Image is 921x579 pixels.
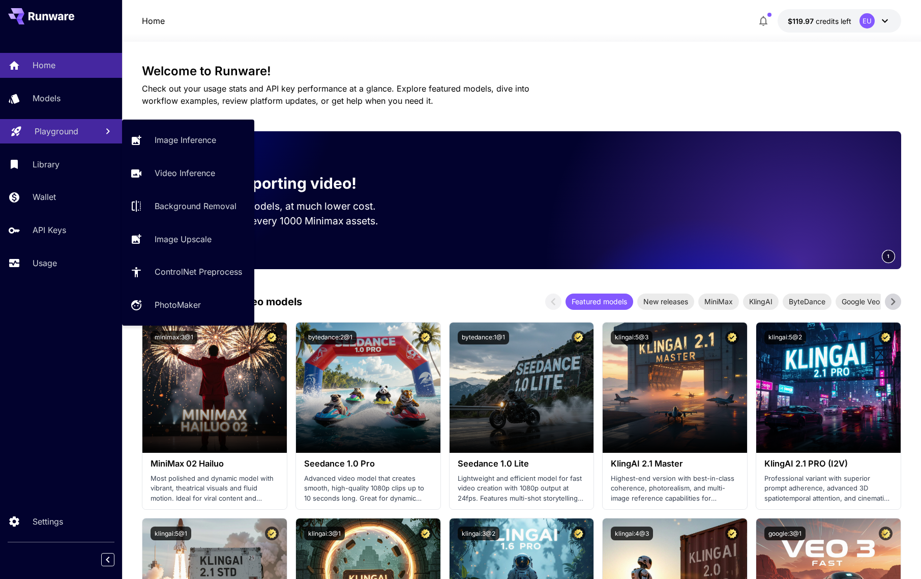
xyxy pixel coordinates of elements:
span: Google Veo [836,296,886,307]
p: Playground [35,125,78,137]
a: PhotoMaker [122,293,254,317]
button: Certified Model – Vetted for best performance and includes a commercial license. [725,331,739,344]
p: Save up to $350 for every 1000 Minimax assets. [158,214,395,228]
a: Image Upscale [122,226,254,251]
button: Certified Model – Vetted for best performance and includes a commercial license. [265,331,279,344]
button: google:3@1 [764,527,806,540]
p: API Keys [33,224,66,236]
button: minimax:3@1 [151,331,197,344]
p: Highest-end version with best-in-class coherence, photorealism, and multi-image reference capabil... [611,474,739,504]
nav: breadcrumb [142,15,165,27]
h3: Seedance 1.0 Pro [304,459,432,469]
img: alt [756,323,901,453]
p: PhotoMaker [155,299,201,311]
p: Models [33,92,61,104]
span: credits left [816,17,851,25]
button: Certified Model – Vetted for best performance and includes a commercial license. [419,331,432,344]
p: Lightweight and efficient model for fast video creation with 1080p output at 24fps. Features mult... [458,474,586,504]
span: Check out your usage stats and API key performance at a glance. Explore featured models, dive int... [142,83,529,106]
button: Certified Model – Vetted for best performance and includes a commercial license. [572,527,585,540]
h3: KlingAI 2.1 Master [611,459,739,469]
img: alt [603,323,747,453]
button: klingai:4@3 [611,527,653,540]
a: Image Inference [122,128,254,153]
button: Collapse sidebar [101,553,114,566]
button: Certified Model – Vetted for best performance and includes a commercial license. [419,527,432,540]
span: $119.97 [788,17,816,25]
h3: KlingAI 2.1 PRO (I2V) [764,459,893,469]
button: Certified Model – Vetted for best performance and includes a commercial license. [725,527,739,540]
a: ControlNet Preprocess [122,259,254,284]
span: KlingAI [743,296,779,307]
p: Run the best video models, at much lower cost. [158,199,395,214]
p: Now supporting video! [187,172,356,195]
span: MiniMax [698,296,739,307]
p: Library [33,158,60,170]
button: Certified Model – Vetted for best performance and includes a commercial license. [572,331,585,344]
button: bytedance:2@1 [304,331,356,344]
p: Settings [33,515,63,528]
span: Featured models [566,296,633,307]
div: $119.9715 [788,16,851,26]
h3: Welcome to Runware! [142,64,901,78]
button: bytedance:1@1 [458,331,509,344]
img: alt [450,323,594,453]
button: Certified Model – Vetted for best performance and includes a commercial license. [265,527,279,540]
img: alt [142,323,287,453]
button: klingai:3@1 [304,527,345,540]
button: klingai:3@2 [458,527,499,540]
p: Advanced video model that creates smooth, high-quality 1080p clips up to 10 seconds long. Great f... [304,474,432,504]
h3: MiniMax 02 Hailuo [151,459,279,469]
button: klingai:5@2 [764,331,806,344]
p: Most polished and dynamic model with vibrant, theatrical visuals and fluid motion. Ideal for vira... [151,474,279,504]
p: Wallet [33,191,56,203]
a: Video Inference [122,161,254,186]
p: Home [33,59,55,71]
div: EU [859,13,875,28]
button: $119.9715 [778,9,901,33]
div: Collapse sidebar [109,551,122,569]
button: Certified Model – Vetted for best performance and includes a commercial license. [879,331,893,344]
a: Background Removal [122,194,254,219]
p: Usage [33,257,57,269]
p: ControlNet Preprocess [155,266,242,278]
button: klingai:5@1 [151,527,191,540]
p: Video Inference [155,167,215,179]
button: klingai:5@3 [611,331,652,344]
p: Image Inference [155,134,216,146]
span: ByteDance [783,296,831,307]
span: 1 [887,252,890,260]
span: New releases [637,296,694,307]
img: alt [296,323,440,453]
p: Home [142,15,165,27]
button: Certified Model – Vetted for best performance and includes a commercial license. [879,527,893,540]
p: Background Removal [155,200,236,212]
p: Image Upscale [155,233,212,245]
p: Professional variant with superior prompt adherence, advanced 3D spatiotemporal attention, and ci... [764,474,893,504]
h3: Seedance 1.0 Lite [458,459,586,469]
